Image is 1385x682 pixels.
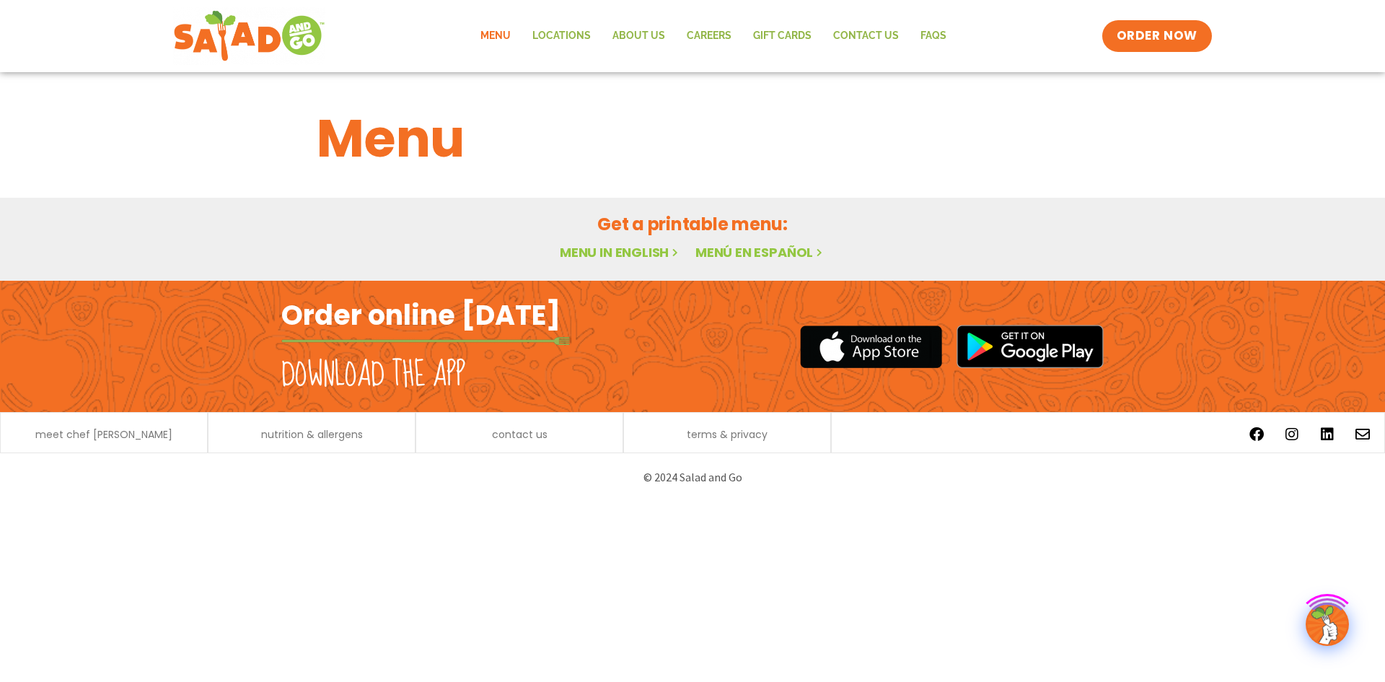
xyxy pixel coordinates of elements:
[317,100,1068,178] h1: Menu
[1117,27,1197,45] span: ORDER NOW
[35,429,172,440] a: meet chef [PERSON_NAME]
[695,243,825,261] a: Menú en español
[1102,20,1212,52] a: ORDER NOW
[602,19,676,53] a: About Us
[910,19,957,53] a: FAQs
[281,297,560,333] h2: Order online [DATE]
[492,429,548,440] a: contact us
[957,325,1104,368] img: google_play
[522,19,602,53] a: Locations
[822,19,910,53] a: Contact Us
[281,337,570,345] img: fork
[470,19,957,53] nav: Menu
[470,19,522,53] a: Menu
[281,355,465,395] h2: Download the app
[261,429,363,440] a: nutrition & allergens
[742,19,822,53] a: GIFT CARDS
[317,211,1068,237] h2: Get a printable menu:
[173,7,325,65] img: new-SAG-logo-768×292
[687,429,768,440] a: terms & privacy
[289,468,1096,487] p: © 2024 Salad and Go
[800,323,942,370] img: appstore
[560,243,681,261] a: Menu in English
[676,19,742,53] a: Careers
